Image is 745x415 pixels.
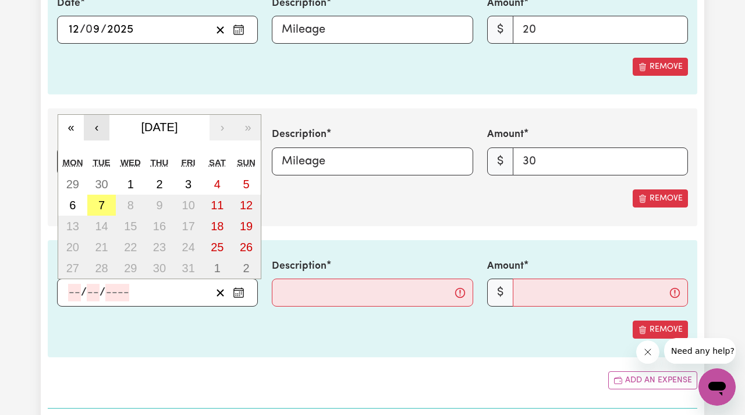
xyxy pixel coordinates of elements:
button: 29 October 2025 [116,258,145,279]
button: 15 October 2025 [116,216,145,237]
abbr: 22 October 2025 [124,241,137,254]
button: » [235,115,261,140]
button: Clear date [211,284,229,301]
abbr: Sunday [237,157,256,167]
button: Enter the date of expense [229,21,248,38]
span: / [80,23,86,36]
abbr: 1 October 2025 [127,178,134,191]
button: 5 October 2025 [232,174,261,195]
button: ‹ [84,115,109,140]
button: 23 October 2025 [145,237,174,258]
abbr: Friday [182,157,196,167]
abbr: 23 October 2025 [153,241,166,254]
button: 2 October 2025 [145,174,174,195]
abbr: 1 November 2025 [214,262,221,275]
button: Add another expense [608,371,697,389]
abbr: 5 October 2025 [243,178,250,191]
input: ---- [105,284,129,301]
iframe: Button to launch messaging window [698,368,736,406]
abbr: 28 October 2025 [95,262,108,275]
button: 10 October 2025 [174,195,203,216]
button: 30 October 2025 [145,258,174,279]
input: ---- [107,21,134,38]
abbr: 20 October 2025 [66,241,79,254]
button: › [210,115,235,140]
button: Remove this expense [633,321,688,339]
abbr: 16 October 2025 [153,220,166,233]
span: 0 [86,24,93,36]
abbr: Wednesday [120,157,141,167]
span: [DATE] [141,121,178,133]
button: 1 October 2025 [116,174,145,195]
abbr: 14 October 2025 [95,220,108,233]
button: 12 October 2025 [232,195,261,216]
abbr: 2 October 2025 [156,178,162,191]
abbr: 13 October 2025 [66,220,79,233]
button: Remove this expense [633,189,688,207]
button: 2 November 2025 [232,258,261,279]
span: $ [487,147,513,175]
button: 19 October 2025 [232,216,261,237]
abbr: 11 October 2025 [211,199,223,212]
button: 8 October 2025 [116,195,145,216]
button: 20 October 2025 [58,237,87,258]
button: 24 October 2025 [174,237,203,258]
button: 9 October 2025 [145,195,174,216]
abbr: 30 October 2025 [153,262,166,275]
label: Amount [487,259,524,274]
button: 13 October 2025 [58,216,87,237]
label: Description [272,259,327,274]
button: 14 October 2025 [87,216,116,237]
abbr: 6 October 2025 [69,199,76,212]
abbr: 19 October 2025 [240,220,253,233]
button: 22 October 2025 [116,237,145,258]
abbr: 7 October 2025 [98,199,105,212]
abbr: 10 October 2025 [182,199,195,212]
input: -- [68,284,81,301]
button: 18 October 2025 [203,216,232,237]
button: 3 October 2025 [174,174,203,195]
iframe: Close message [636,340,659,364]
abbr: 29 October 2025 [124,262,137,275]
button: 27 October 2025 [58,258,87,279]
button: 16 October 2025 [145,216,174,237]
abbr: Tuesday [93,157,111,167]
abbr: 18 October 2025 [211,220,223,233]
button: [DATE] [109,115,210,140]
iframe: Message from company [664,338,736,364]
abbr: Saturday [209,157,226,167]
abbr: 24 October 2025 [182,241,195,254]
input: -- [86,21,101,38]
span: $ [487,16,513,44]
button: 1 November 2025 [203,258,232,279]
label: Date [57,127,80,142]
abbr: 4 October 2025 [214,178,221,191]
input: Mileage [272,16,473,44]
button: 4 October 2025 [203,174,232,195]
button: 29 September 2025 [58,174,87,195]
abbr: 9 October 2025 [156,199,162,212]
label: Description [272,127,327,142]
button: 17 October 2025 [174,216,203,237]
abbr: Monday [63,157,83,167]
button: Remove this expense [633,58,688,76]
abbr: 2 November 2025 [243,262,250,275]
span: / [100,286,105,299]
abbr: 3 October 2025 [185,178,191,191]
button: 21 October 2025 [87,237,116,258]
abbr: 21 October 2025 [95,241,108,254]
abbr: Thursday [151,157,169,167]
button: 25 October 2025 [203,237,232,258]
button: 26 October 2025 [232,237,261,258]
button: 6 October 2025 [58,195,87,216]
abbr: 12 October 2025 [240,199,253,212]
button: Enter the date of expense [229,284,248,301]
abbr: 26 October 2025 [240,241,253,254]
span: / [101,23,107,36]
button: 11 October 2025 [203,195,232,216]
abbr: 31 October 2025 [182,262,195,275]
button: 28 October 2025 [87,258,116,279]
button: Clear date [211,21,229,38]
input: -- [87,284,100,301]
